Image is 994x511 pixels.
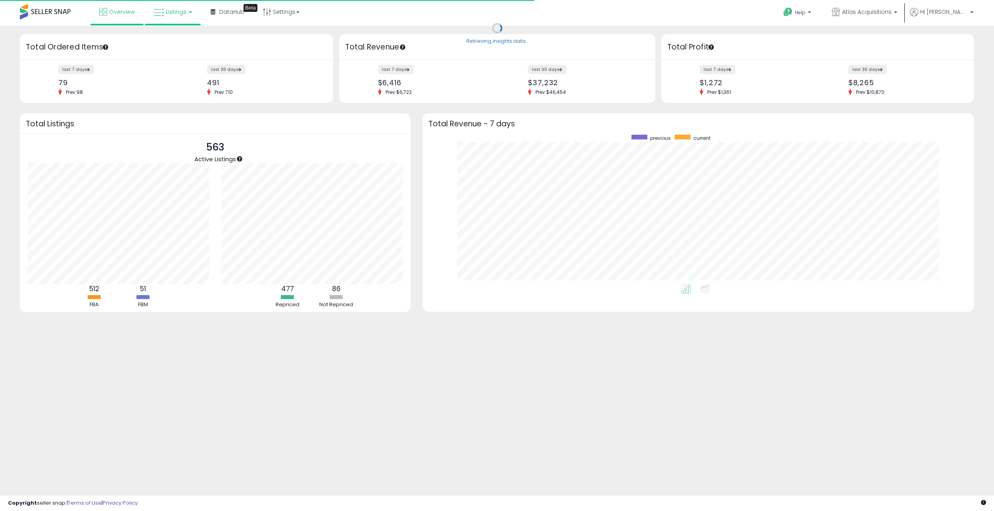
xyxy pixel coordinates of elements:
[708,44,715,51] div: Tooltip anchor
[848,78,960,87] div: $8,265
[281,284,294,294] b: 477
[58,65,94,74] label: last 7 days
[62,89,87,95] span: Prev: 98
[244,4,257,12] div: Tooltip anchor
[528,65,566,74] label: last 30 days
[194,140,236,155] p: 563
[532,89,570,95] span: Prev: $46,454
[70,301,118,309] div: FBA
[693,135,710,141] span: current
[428,121,968,127] h3: Total Revenue - 7 days
[26,121,405,127] h3: Total Listings
[109,8,135,16] span: Overview
[102,44,109,51] div: Tooltip anchor
[207,65,246,74] label: last 30 days
[795,9,806,16] span: Help
[89,284,99,294] b: 512
[264,301,311,309] div: Repriced
[332,284,341,294] b: 86
[140,284,146,294] b: 51
[219,8,244,16] span: DataHub
[920,8,968,16] span: Hi [PERSON_NAME]
[842,8,892,16] span: Atlas Acquisitions
[700,78,812,87] div: $1,272
[194,155,236,163] span: Active Listings
[313,301,360,309] div: Not Repriced
[166,8,186,16] span: Listings
[700,65,735,74] label: last 7 days
[910,8,973,26] a: Hi [PERSON_NAME]
[399,44,406,51] div: Tooltip anchor
[667,42,969,53] h3: Total Profit
[236,155,243,162] div: Tooltip anchor
[852,89,888,95] span: Prev: $10,870
[26,42,327,53] h3: Total Ordered Items
[382,89,416,95] span: Prev: $6,722
[119,301,167,309] div: FBM
[777,1,819,26] a: Help
[848,65,887,74] label: last 30 days
[703,89,735,95] span: Prev: $1,361
[783,7,793,17] i: Get Help
[650,135,671,141] span: previous
[58,78,170,87] div: 79
[207,78,319,87] div: 491
[378,78,491,87] div: $6,416
[528,78,641,87] div: $37,232
[211,89,237,95] span: Prev: 710
[345,42,649,53] h3: Total Revenue
[466,38,528,45] div: Retrieving insights data..
[378,65,414,74] label: last 7 days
